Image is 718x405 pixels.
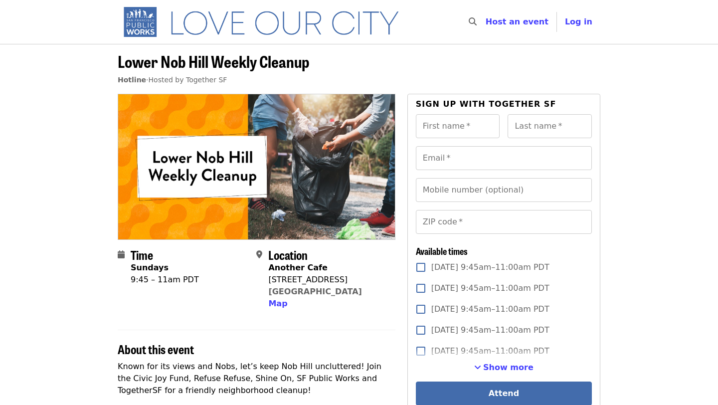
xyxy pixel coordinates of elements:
[483,10,491,34] input: Search
[483,363,534,372] span: Show more
[131,274,199,286] div: 9:45 – 11am PDT
[268,298,287,310] button: Map
[508,114,592,138] input: Last name
[431,261,549,273] span: [DATE] 9:45am–11:00am PDT
[149,76,227,84] span: Hosted by Together SF
[416,244,468,257] span: Available times
[431,303,549,315] span: [DATE] 9:45am–11:00am PDT
[118,49,310,73] span: Lower Nob Hill Weekly Cleanup
[131,246,153,263] span: Time
[268,274,361,286] div: [STREET_ADDRESS]
[469,17,477,26] i: search icon
[268,287,361,296] a: [GEOGRAPHIC_DATA]
[118,250,125,259] i: calendar icon
[431,345,549,357] span: [DATE] 9:45am–11:00am PDT
[416,146,592,170] input: Email
[118,76,146,84] a: Hotline
[268,246,308,263] span: Location
[431,324,549,336] span: [DATE] 9:45am–11:00am PDT
[131,263,169,272] strong: Sundays
[118,340,194,358] span: About this event
[118,6,413,38] img: SF Public Works - Home
[557,12,600,32] button: Log in
[416,114,500,138] input: First name
[486,17,548,26] a: Host an event
[256,250,262,259] i: map-marker-alt icon
[268,299,287,308] span: Map
[416,178,592,202] input: Mobile number (optional)
[431,282,549,294] span: [DATE] 9:45am–11:00am PDT
[268,263,327,272] strong: Another Cafe
[416,99,556,109] span: Sign up with Together SF
[118,361,395,397] p: Known for its views and Nobs, let’s keep Nob Hill uncluttered! Join the Civic Joy Fund, Refuse Re...
[118,76,227,84] span: ·
[474,362,534,374] button: See more timeslots
[565,17,592,26] span: Log in
[416,210,592,234] input: ZIP code
[118,94,395,239] img: Lower Nob Hill Weekly Cleanup organized by Together SF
